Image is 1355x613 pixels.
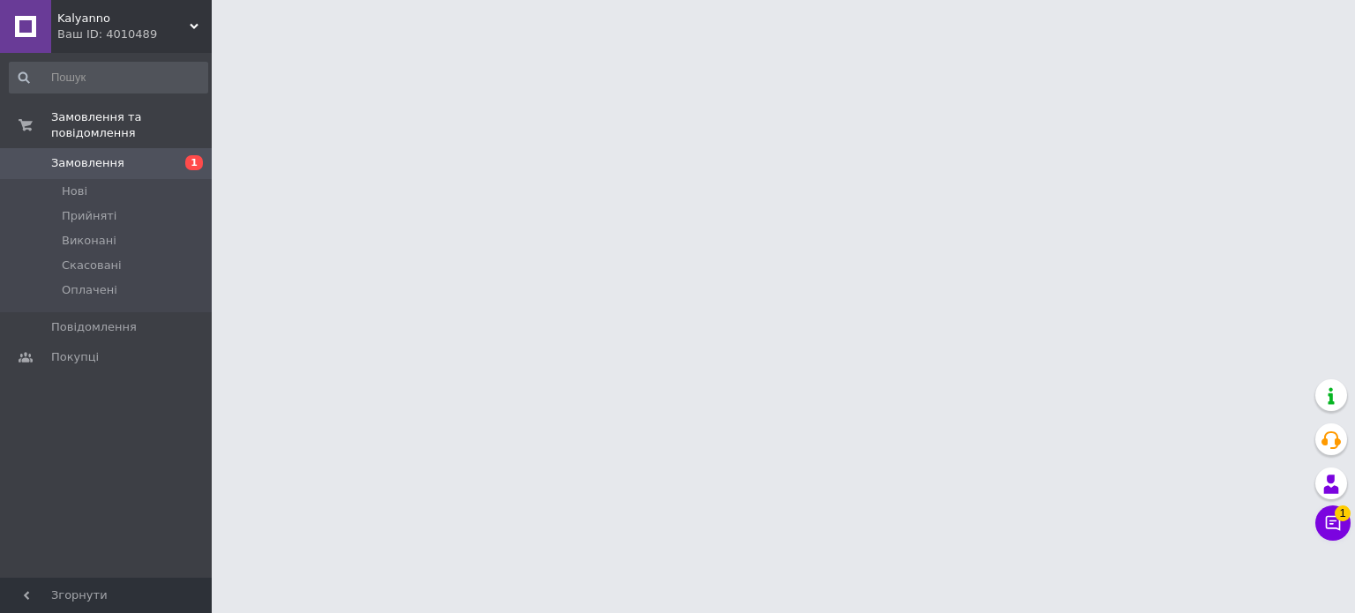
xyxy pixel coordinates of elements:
div: Ваш ID: 4010489 [57,26,212,42]
span: 1 [185,155,203,170]
button: Чат з покупцем1 [1315,505,1351,541]
span: Kalyanno [57,11,190,26]
span: Замовлення [51,155,124,171]
span: Виконані [62,233,116,249]
input: Пошук [9,62,208,93]
span: Оплачені [62,282,117,298]
span: 1 [1335,505,1351,521]
span: Покупці [51,349,99,365]
span: Замовлення та повідомлення [51,109,212,141]
span: Повідомлення [51,319,137,335]
span: Нові [62,183,87,199]
span: Прийняті [62,208,116,224]
span: Скасовані [62,258,122,273]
